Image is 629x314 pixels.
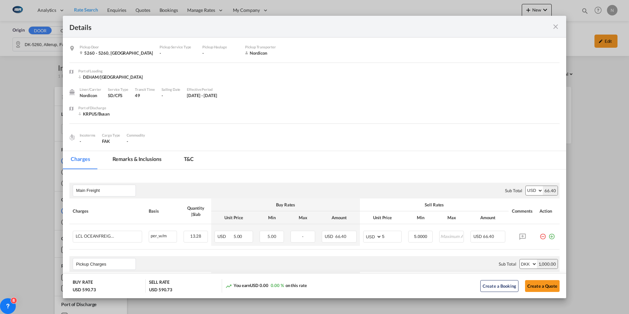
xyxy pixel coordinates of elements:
[149,279,169,287] div: SELL RATE
[483,234,494,239] span: 66.40
[234,234,242,239] span: 5.00
[127,139,128,144] span: -
[184,205,208,217] div: Quantity | Slab
[78,105,131,111] div: Port of Discharge
[335,234,347,239] span: 66.40
[382,231,401,241] input: 5
[525,280,560,292] button: Create a Quote
[409,231,433,241] input: Minimum Amount
[436,211,467,224] th: Max
[78,68,143,74] div: Port of Loading
[162,92,181,98] div: -
[80,50,153,56] div: 5260 - 5260 , Denmark
[543,186,558,195] div: 66.40
[78,111,131,117] div: KRPUS/Busan
[256,211,288,224] th: Min
[225,282,307,289] div: You earn on this rate
[552,23,560,31] md-icon: icon-close fg-AAA8AD m-0 cursor
[499,261,516,267] div: Sub Total
[548,231,555,237] md-icon: icon-plus-circle-outline green-400-fg
[225,283,232,289] md-icon: icon-trending-up
[73,287,96,293] div: USD 590.73
[190,233,202,239] span: 13.28
[63,151,98,169] md-tab-item: Charges
[102,138,120,144] div: FAK
[160,44,196,50] div: Pickup Service Type
[480,280,518,292] button: Create a Booking
[149,287,172,293] div: USD 590.73
[76,234,115,239] div: LCL OCEANFREIGHT
[162,87,181,92] div: Sailing Date
[363,202,505,208] div: Sell Rates
[536,198,559,224] th: Action
[360,211,405,224] th: Unit Price
[540,231,546,237] md-icon: icon-minus-circle-outline red-400-fg pt-7
[63,151,208,169] md-pagination-wrapper: Use the left and right arrow keys to navigate between tabs
[76,186,136,196] input: Leg Name
[405,211,436,224] th: Min
[302,234,304,239] span: -
[149,208,177,214] div: Basis
[80,87,101,92] div: Liner/Carrier
[102,132,120,138] div: Cargo Type
[187,92,217,98] div: 1 Sep 2025 - 30 Sep 2025
[78,74,143,80] div: DEHAM/Hamburg
[267,234,276,239] span: 5.00
[217,234,233,239] span: USD
[80,92,101,98] div: Nordicon
[68,134,76,141] img: cargo.png
[509,198,536,224] th: Comments
[80,132,95,138] div: Incoterms
[135,87,155,92] div: Transit Time
[108,93,122,98] span: SD/CFS
[325,234,334,239] span: USD
[108,87,128,92] div: Service Type
[73,208,142,214] div: Charges
[80,44,153,50] div: Pickup Door
[73,279,92,287] div: BUY RATE
[63,16,566,299] md-dialog: Pickup Door ...
[214,202,357,208] div: Buy Rates
[271,283,284,288] span: 0.00 %
[537,259,558,269] div: 1,000.00
[105,151,169,169] md-tab-item: Remarks & Inclusions
[176,151,202,169] md-tab-item: T&C
[80,138,95,144] div: -
[440,231,464,241] input: Maximum Amount
[149,231,176,239] div: per_w/m
[127,132,145,138] div: Commodity
[287,211,318,224] th: Max
[505,188,522,194] div: Sub Total
[160,50,196,56] div: -
[318,211,360,224] th: Amount
[202,50,239,56] div: -
[76,259,136,269] input: Leg Name
[536,272,559,298] th: Action
[245,44,281,50] div: Pickup Transporter
[135,92,155,98] div: 49
[245,50,281,56] div: Nordicon
[202,44,239,50] div: Pickup Haulage
[69,22,511,31] div: Details
[250,283,268,288] span: USD 0.00
[467,211,509,224] th: Amount
[187,87,217,92] div: Effective Period
[473,234,482,239] span: USD
[211,211,256,224] th: Unit Price
[509,272,536,298] th: Comments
